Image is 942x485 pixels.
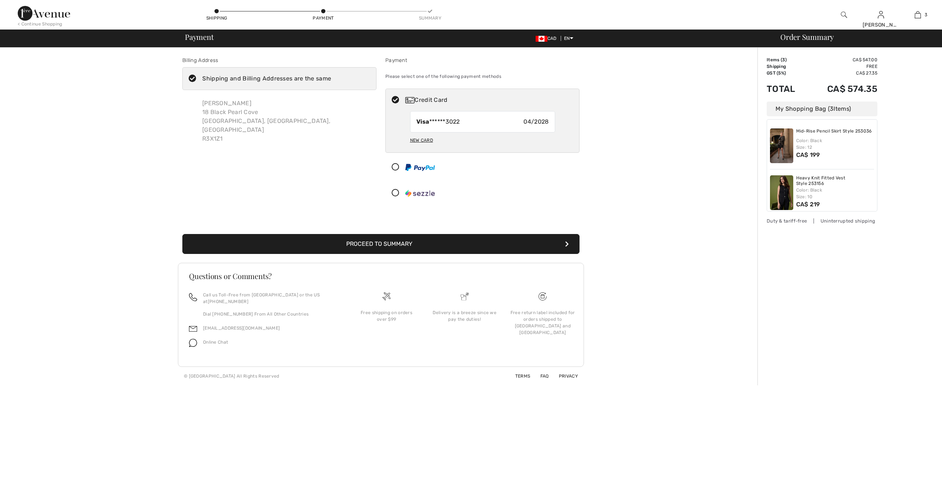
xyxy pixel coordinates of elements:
img: My Bag [915,10,921,19]
a: FAQ [532,374,549,379]
div: Duty & tariff-free | Uninterrupted shipping [767,217,877,224]
td: CA$ 574.35 [807,76,877,102]
img: My Info [878,10,884,19]
div: Free return label included for orders shipped to [GEOGRAPHIC_DATA] and [GEOGRAPHIC_DATA] [509,309,576,336]
img: Mid-Rise Pencil Skirt Style 253036 [770,128,793,163]
div: < Continue Shopping [18,21,62,27]
span: Payment [185,33,213,41]
h3: Questions or Comments? [189,272,573,280]
span: 04/2028 [523,117,549,126]
button: Proceed to Summary [182,234,580,254]
div: Summary [419,15,441,21]
div: My Shopping Bag ( Items) [767,102,877,116]
img: Credit Card [405,97,415,103]
div: Order Summary [771,33,938,41]
div: Payment [385,56,580,64]
img: Free shipping on orders over $99 [382,292,391,300]
img: Delivery is a breeze since we pay the duties! [461,292,469,300]
img: search the website [841,10,847,19]
td: Total [767,76,807,102]
td: Shipping [767,63,807,70]
div: Delivery is a breeze since we pay the duties! [432,309,498,323]
img: chat [189,339,197,347]
div: Credit Card [405,96,574,104]
div: Billing Address [182,56,377,64]
div: Please select one of the following payment methods [385,67,580,86]
div: [PERSON_NAME] [863,21,899,29]
td: CA$ 547.00 [807,56,877,63]
a: Privacy [550,374,578,379]
img: call [189,293,197,301]
img: Canadian Dollar [536,36,547,42]
img: Sezzle [405,190,435,197]
td: GST (5%) [767,70,807,76]
span: CA$ 219 [796,201,820,208]
div: Free shipping on orders over $99 [353,309,420,323]
img: PayPal [405,164,435,171]
a: Terms [506,374,530,379]
span: CAD [536,36,560,41]
img: Free shipping on orders over $99 [539,292,547,300]
div: New Card [410,134,433,147]
a: 3 [900,10,936,19]
a: Sign In [878,11,884,18]
span: 3 [782,57,785,62]
a: Heavy Knit Fitted Vest Style 253156 [796,175,874,187]
div: Payment [312,15,334,21]
td: Free [807,63,877,70]
div: Shipping [206,15,228,21]
img: Heavy Knit Fitted Vest Style 253156 [770,175,793,210]
span: EN [564,36,573,41]
td: Items ( ) [767,56,807,63]
span: Online Chat [203,340,228,345]
div: Shipping and Billing Addresses are the same [202,74,331,83]
strong: Visa [416,118,429,125]
div: [PERSON_NAME] 18 Black Pearl Cove [GEOGRAPHIC_DATA], [GEOGRAPHIC_DATA], [GEOGRAPHIC_DATA] R3X1Z1 [196,93,377,149]
a: Mid-Rise Pencil Skirt Style 253036 [796,128,872,134]
a: [PHONE_NUMBER] [208,299,248,304]
img: email [189,325,197,333]
span: 3 [925,11,927,18]
p: Call us Toll-Free from [GEOGRAPHIC_DATA] or the US at [203,292,338,305]
div: Color: Black Size: 12 [796,137,874,151]
td: CA$ 27.35 [807,70,877,76]
a: [EMAIL_ADDRESS][DOMAIN_NAME] [203,326,280,331]
img: 1ère Avenue [18,6,70,21]
span: CA$ 199 [796,151,820,158]
div: Color: Black Size: 10 [796,187,874,200]
p: Dial [PHONE_NUMBER] From All Other Countries [203,311,338,317]
span: 3 [830,105,833,112]
div: © [GEOGRAPHIC_DATA] All Rights Reserved [184,373,279,379]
